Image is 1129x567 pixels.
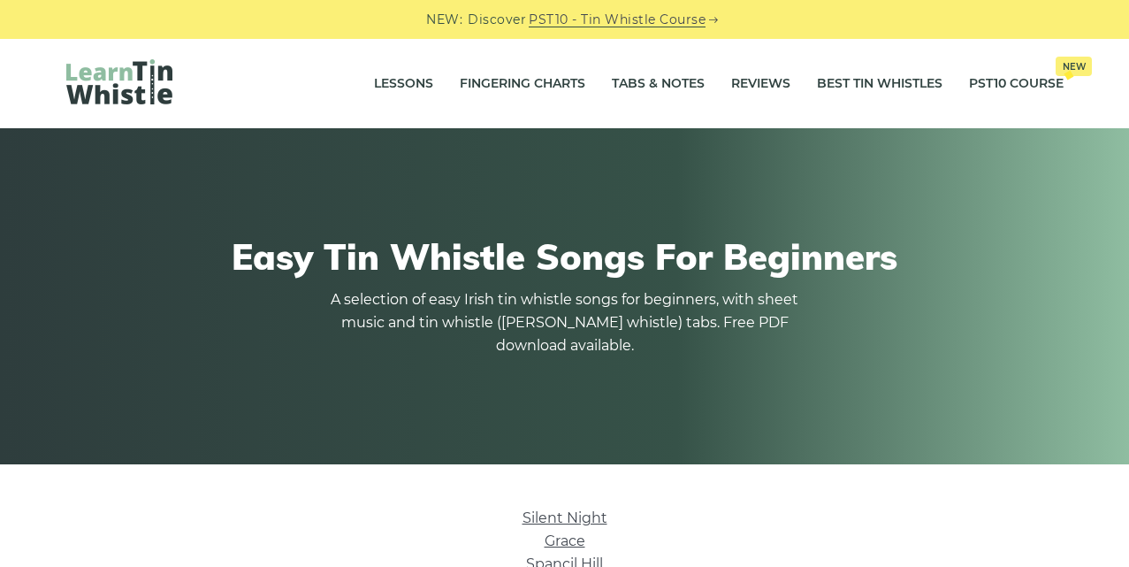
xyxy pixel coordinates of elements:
a: Grace [545,533,585,549]
img: LearnTinWhistle.com [66,59,172,104]
a: Best Tin Whistles [817,62,942,106]
a: PST10 CourseNew [969,62,1064,106]
a: Tabs & Notes [612,62,705,106]
a: Fingering Charts [460,62,585,106]
a: Lessons [374,62,433,106]
span: New [1056,57,1092,76]
p: A selection of easy Irish tin whistle songs for beginners, with sheet music and tin whistle ([PER... [326,288,804,357]
a: Reviews [731,62,790,106]
h1: Easy Tin Whistle Songs For Beginners [66,235,1064,278]
a: Silent Night [523,510,607,526]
